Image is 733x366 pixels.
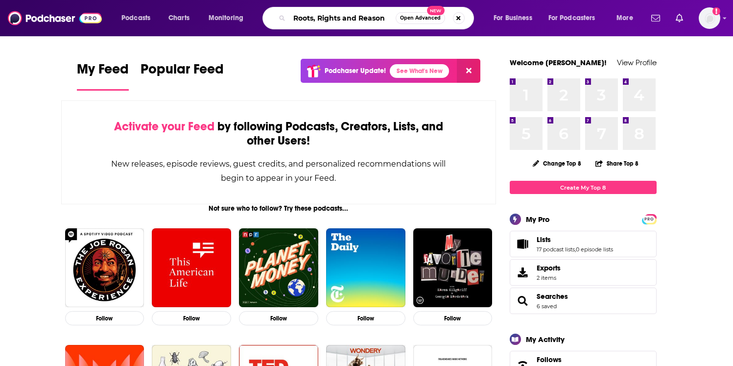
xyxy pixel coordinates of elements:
a: Show notifications dropdown [672,10,687,26]
img: Planet Money [239,228,318,308]
span: Charts [168,11,189,25]
a: 0 episode lists [576,246,613,253]
a: Popular Feed [141,61,224,91]
a: 17 podcast lists [537,246,575,253]
img: User Profile [699,7,720,29]
span: For Business [494,11,532,25]
button: Follow [152,311,231,325]
button: Follow [65,311,144,325]
span: More [616,11,633,25]
span: Follows [537,355,562,364]
span: Monitoring [209,11,243,25]
button: Open AdvancedNew [396,12,445,24]
button: Follow [239,311,318,325]
img: The Joe Rogan Experience [65,228,144,308]
a: Show notifications dropdown [647,10,664,26]
a: Lists [537,235,613,244]
span: New [427,6,445,15]
div: Not sure who to follow? Try these podcasts... [61,204,497,213]
button: open menu [610,10,645,26]
a: Searches [537,292,568,301]
span: Exports [537,264,561,272]
a: Lists [513,237,533,251]
span: Searches [510,288,657,314]
span: Lists [510,231,657,257]
button: Follow [413,311,493,325]
img: This American Life [152,228,231,308]
a: Charts [162,10,195,26]
span: Exports [513,266,533,279]
a: My Feed [77,61,129,91]
div: My Pro [526,215,550,224]
span: For Podcasters [548,11,595,25]
span: Open Advanced [400,16,441,21]
div: Search podcasts, credits, & more... [272,7,483,29]
span: Podcasts [121,11,150,25]
button: open menu [542,10,610,26]
button: open menu [487,10,544,26]
img: My Favorite Murder with Karen Kilgariff and Georgia Hardstark [413,228,493,308]
div: New releases, episode reviews, guest credits, and personalized recommendations will begin to appe... [111,157,447,185]
span: , [575,246,576,253]
div: My Activity [526,335,565,344]
span: Logged in as EllaRoseMurphy [699,7,720,29]
button: Follow [326,311,405,325]
a: 6 saved [537,303,557,310]
img: Podchaser - Follow, Share and Rate Podcasts [8,9,102,27]
button: open menu [202,10,256,26]
span: 2 items [537,274,561,281]
a: Exports [510,259,657,286]
a: View Profile [617,58,657,67]
a: Welcome [PERSON_NAME]! [510,58,607,67]
span: Activate your Feed [114,119,214,134]
a: Searches [513,294,533,308]
img: The Daily [326,228,405,308]
span: Popular Feed [141,61,224,83]
button: Show profile menu [699,7,720,29]
button: open menu [115,10,163,26]
a: Follows [537,355,627,364]
svg: Email not verified [712,7,720,15]
input: Search podcasts, credits, & more... [289,10,396,26]
span: My Feed [77,61,129,83]
div: by following Podcasts, Creators, Lists, and other Users! [111,120,447,148]
a: PRO [643,215,655,222]
p: Podchaser Update! [325,67,386,75]
span: Lists [537,235,551,244]
a: Create My Top 8 [510,181,657,194]
button: Change Top 8 [527,157,588,170]
a: See What's New [390,64,449,78]
span: PRO [643,216,655,223]
button: Share Top 8 [595,154,639,173]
